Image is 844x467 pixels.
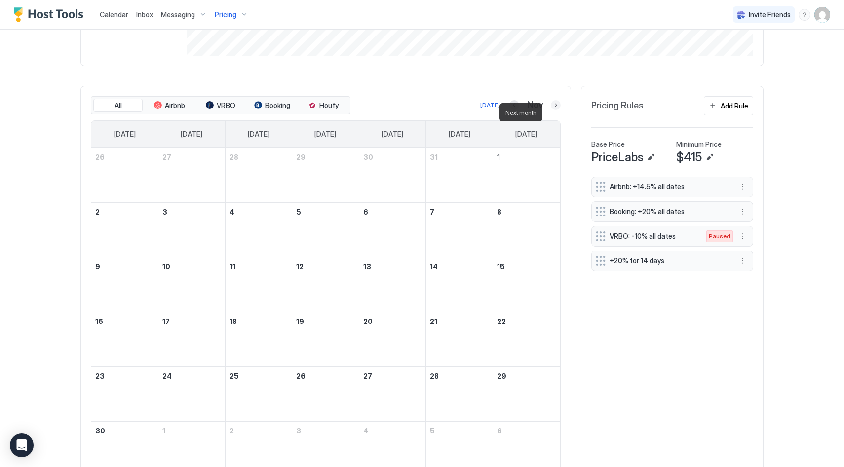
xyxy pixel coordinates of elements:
[737,255,749,267] button: More options
[493,366,560,421] td: November 29, 2025
[426,257,493,312] td: November 14, 2025
[430,262,438,271] span: 14
[359,203,426,221] a: November 6, 2025
[439,121,480,147] a: Friday
[426,203,493,221] a: November 7, 2025
[161,10,195,19] span: Messaging
[296,153,306,161] span: 29
[305,121,346,147] a: Wednesday
[225,366,292,421] td: November 25, 2025
[100,10,128,19] span: Calendar
[497,262,505,271] span: 15
[493,422,560,440] a: December 6, 2025
[91,422,158,440] a: November 30, 2025
[493,367,560,385] a: November 29, 2025
[372,121,413,147] a: Thursday
[363,427,368,435] span: 4
[363,262,371,271] span: 13
[359,312,426,330] a: November 20, 2025
[226,312,292,330] a: November 18, 2025
[100,9,128,20] a: Calendar
[226,148,292,166] a: October 28, 2025
[299,99,348,112] button: Houfy
[226,422,292,440] a: December 2, 2025
[91,367,158,385] a: November 23, 2025
[91,202,158,257] td: November 2, 2025
[91,312,158,366] td: November 16, 2025
[497,372,506,380] span: 29
[359,257,426,312] td: November 13, 2025
[709,232,730,241] span: Paused
[296,208,301,216] span: 5
[505,109,537,116] span: Next month
[158,148,225,166] a: October 27, 2025
[359,202,426,257] td: November 6, 2025
[737,230,749,242] div: menu
[319,101,339,110] span: Houfy
[493,257,560,312] td: November 15, 2025
[292,312,359,330] a: November 19, 2025
[814,7,830,23] div: User profile
[359,366,426,421] td: November 27, 2025
[721,101,748,111] div: Add Rule
[359,148,426,166] a: October 30, 2025
[181,130,202,139] span: [DATE]
[426,422,493,440] a: December 5, 2025
[430,153,438,161] span: 31
[265,101,290,110] span: Booking
[359,367,426,385] a: November 27, 2025
[158,422,225,440] a: December 1, 2025
[493,312,560,366] td: November 22, 2025
[158,312,226,366] td: November 17, 2025
[95,372,105,380] span: 23
[196,99,245,112] button: VRBO
[363,317,373,325] span: 20
[158,202,226,257] td: November 3, 2025
[610,232,696,241] span: VRBO: -10% all dates
[230,427,234,435] span: 2
[292,367,359,385] a: November 26, 2025
[610,182,727,191] span: Airbnb: +14.5% all dates
[509,100,519,110] button: Previous month
[426,257,493,276] a: November 14, 2025
[91,312,158,330] a: November 16, 2025
[296,427,301,435] span: 3
[497,427,502,435] span: 6
[292,202,359,257] td: November 5, 2025
[799,9,810,21] div: menu
[527,100,543,111] span: Nov
[493,148,560,166] a: November 1, 2025
[158,366,226,421] td: November 24, 2025
[230,317,237,325] span: 18
[493,203,560,221] a: November 8, 2025
[676,140,722,149] span: Minimum Price
[93,99,143,112] button: All
[225,202,292,257] td: November 4, 2025
[493,202,560,257] td: November 8, 2025
[505,121,547,147] a: Saturday
[591,100,644,111] span: Pricing Rules
[426,367,493,385] a: November 28, 2025
[225,148,292,203] td: October 28, 2025
[479,99,501,111] button: [DATE]
[226,367,292,385] a: November 25, 2025
[91,257,158,276] a: November 9, 2025
[497,153,500,161] span: 1
[158,312,225,330] a: November 17, 2025
[591,150,643,165] span: PriceLabs
[430,372,439,380] span: 28
[430,427,435,435] span: 5
[95,208,100,216] span: 2
[359,312,426,366] td: November 20, 2025
[158,257,226,312] td: November 10, 2025
[14,7,88,22] a: Host Tools Logo
[591,140,625,149] span: Base Price
[225,312,292,366] td: November 18, 2025
[91,366,158,421] td: November 23, 2025
[104,121,146,147] a: Sunday
[10,433,34,457] div: Open Intercom Messenger
[426,312,493,330] a: November 21, 2025
[610,256,727,265] span: +20% for 14 days
[292,366,359,421] td: November 26, 2025
[292,312,359,366] td: November 19, 2025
